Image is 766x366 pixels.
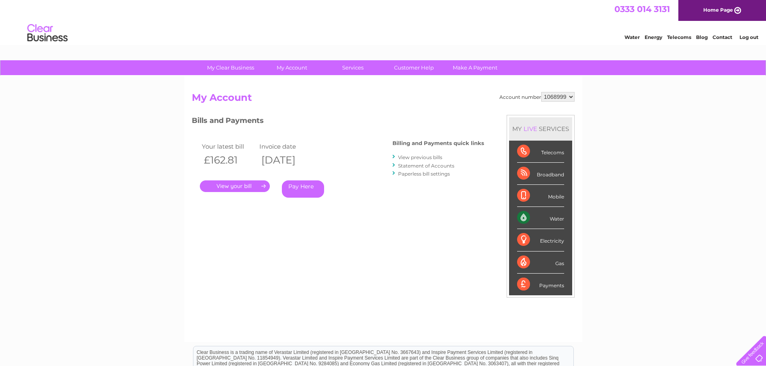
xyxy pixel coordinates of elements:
[200,180,270,192] a: .
[398,163,454,169] a: Statement of Accounts
[259,60,325,75] a: My Account
[192,115,484,129] h3: Bills and Payments
[517,274,564,295] div: Payments
[27,21,68,45] img: logo.png
[192,92,575,107] h2: My Account
[739,34,758,40] a: Log out
[320,60,386,75] a: Services
[200,152,258,168] th: £162.81
[517,141,564,163] div: Telecoms
[624,34,640,40] a: Water
[200,141,258,152] td: Your latest bill
[193,4,573,39] div: Clear Business is a trading name of Verastar Limited (registered in [GEOGRAPHIC_DATA] No. 3667643...
[257,141,315,152] td: Invoice date
[517,163,564,185] div: Broadband
[499,92,575,102] div: Account number
[517,251,564,274] div: Gas
[696,34,708,40] a: Blog
[398,154,442,160] a: View previous bills
[398,171,450,177] a: Paperless bill settings
[392,140,484,146] h4: Billing and Payments quick links
[257,152,315,168] th: [DATE]
[442,60,508,75] a: Make A Payment
[713,34,732,40] a: Contact
[614,4,670,14] a: 0333 014 3131
[667,34,691,40] a: Telecoms
[517,185,564,207] div: Mobile
[522,125,539,133] div: LIVE
[517,229,564,251] div: Electricity
[517,207,564,229] div: Water
[197,60,264,75] a: My Clear Business
[509,117,572,140] div: MY SERVICES
[645,34,662,40] a: Energy
[381,60,447,75] a: Customer Help
[282,180,324,198] a: Pay Here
